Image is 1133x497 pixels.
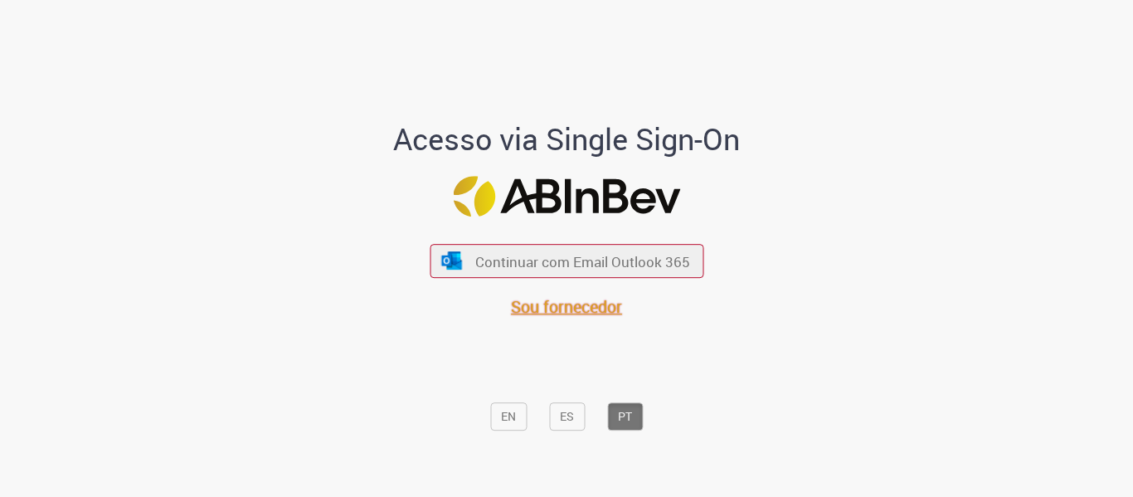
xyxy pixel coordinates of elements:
[440,252,464,270] img: ícone Azure/Microsoft 360
[430,244,703,278] button: ícone Azure/Microsoft 360 Continuar com Email Outlook 365
[549,402,585,431] button: ES
[607,402,643,431] button: PT
[490,402,527,431] button: EN
[475,251,690,270] span: Continuar com Email Outlook 365
[511,295,622,318] a: Sou fornecedor
[337,124,797,157] h1: Acesso via Single Sign-On
[453,176,680,217] img: Logo ABInBev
